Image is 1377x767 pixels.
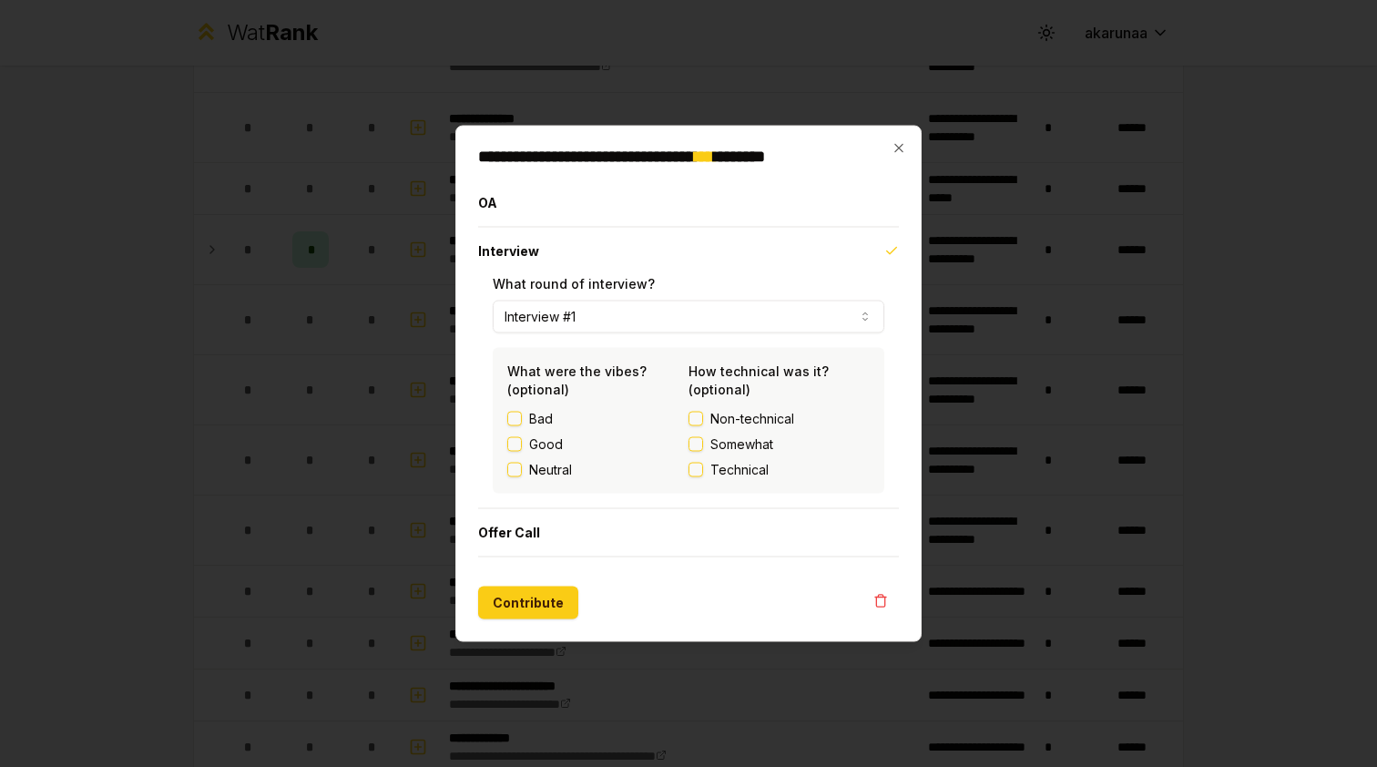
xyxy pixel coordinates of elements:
button: Technical [688,463,703,477]
span: Technical [710,461,769,479]
button: Somewhat [688,437,703,452]
div: Interview [478,275,899,508]
button: OA [478,179,899,227]
label: Neutral [529,461,572,479]
label: How technical was it? (optional) [688,363,829,397]
button: Offer Call [478,509,899,557]
label: Bad [529,410,553,428]
span: Non-technical [710,410,794,428]
label: What round of interview? [493,276,655,291]
button: Interview [478,228,899,275]
label: Good [529,435,563,454]
button: Contribute [478,587,578,619]
label: What were the vibes? (optional) [507,363,647,397]
button: Non-technical [688,412,703,426]
span: Somewhat [710,435,773,454]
